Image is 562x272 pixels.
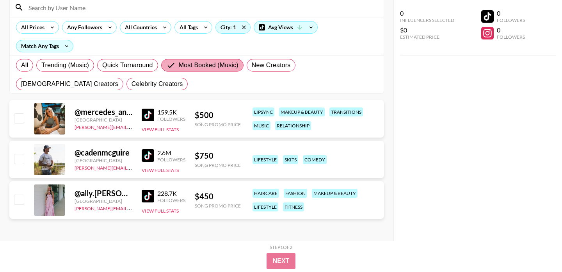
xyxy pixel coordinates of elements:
div: $ 500 [195,110,241,120]
div: 0 [497,26,525,34]
input: Search by User Name [24,1,379,14]
div: Followers [157,157,185,163]
div: makeup & beauty [312,189,357,198]
span: Celebrity Creators [132,79,183,89]
span: New Creators [252,61,291,70]
div: $ 750 [195,151,241,161]
div: lifestyle [253,155,278,164]
div: fashion [284,189,307,198]
div: $0 [400,26,454,34]
button: Next [267,253,296,269]
div: $ 450 [195,191,241,201]
div: All Tags [175,21,199,33]
div: Song Promo Price [195,203,241,209]
div: [GEOGRAPHIC_DATA] [75,117,132,123]
div: Influencers Selected [400,17,454,23]
div: 0 [400,9,454,17]
div: Song Promo Price [195,122,241,127]
div: lipsync [253,107,274,116]
button: View Full Stats [142,167,179,173]
div: Any Followers [62,21,104,33]
div: Step 1 of 2 [270,244,292,250]
div: Followers [497,34,525,40]
a: [PERSON_NAME][EMAIL_ADDRESS][PERSON_NAME][DOMAIN_NAME] [75,204,227,211]
div: @ ally.[PERSON_NAME] [75,188,132,198]
div: @ mercedes_anmarie_ [75,107,132,117]
div: 228.7K [157,190,185,197]
span: Trending (Music) [41,61,89,70]
div: 159.5K [157,108,185,116]
div: transitions [329,107,363,116]
div: music [253,121,270,130]
div: [GEOGRAPHIC_DATA] [75,157,132,163]
div: fitness [283,202,304,211]
div: [GEOGRAPHIC_DATA] [75,198,132,204]
div: skits [283,155,298,164]
img: TikTok [142,190,154,202]
div: City: 1 [216,21,250,33]
div: comedy [303,155,327,164]
div: All Prices [16,21,46,33]
div: 0 [497,9,525,17]
img: TikTok [142,149,154,162]
div: makeup & beauty [279,107,325,116]
div: Followers [497,17,525,23]
span: [DEMOGRAPHIC_DATA] Creators [21,79,118,89]
div: Estimated Price [400,34,454,40]
div: All Countries [120,21,158,33]
div: Followers [157,116,185,122]
div: Followers [157,197,185,203]
span: Quick Turnaround [102,61,153,70]
span: All [21,61,28,70]
img: TikTok [142,109,154,121]
div: relationship [275,121,311,130]
a: [PERSON_NAME][EMAIL_ADDRESS][DOMAIN_NAME] [75,123,190,130]
button: View Full Stats [142,127,179,132]
div: Match Any Tags [16,40,73,52]
span: Most Booked (Music) [179,61,238,70]
div: 2.6M [157,149,185,157]
button: View Full Stats [142,208,179,214]
div: Song Promo Price [195,162,241,168]
a: [PERSON_NAME][EMAIL_ADDRESS][DOMAIN_NAME] [75,163,190,171]
div: @ cadenmcguire [75,148,132,157]
div: Avg Views [254,21,317,33]
div: haircare [253,189,279,198]
div: lifestyle [253,202,278,211]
